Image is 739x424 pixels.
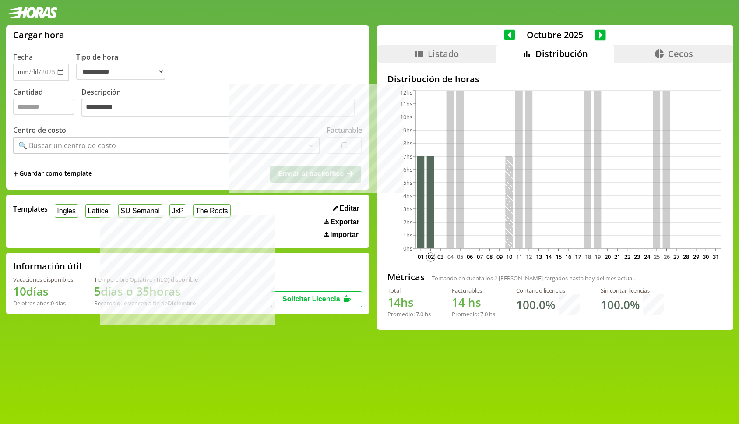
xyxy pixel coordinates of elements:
[13,169,18,179] span: +
[644,253,650,261] text: 24
[516,297,555,313] h1: 100.0 %
[7,7,58,18] img: logotipo
[673,253,679,261] text: 27
[13,52,33,62] label: Fecha
[327,125,362,135] label: Facturable
[494,274,497,282] span: 2
[496,253,502,261] text: 09
[467,253,473,261] text: 06
[712,253,718,261] text: 31
[416,310,423,318] span: 7.0
[13,87,81,119] label: Cantidad
[403,152,412,160] tspan: 7hs
[13,260,82,272] h2: Información útil
[400,113,412,121] tspan: 10hs
[81,87,362,119] label: Descripción
[13,283,73,299] h1: 10 días
[331,218,359,226] span: Exportar
[452,286,495,294] div: Facturables
[400,88,412,96] tspan: 12hs
[13,169,92,179] span: +Guardar como template
[76,64,165,80] select: Tipo de hora
[387,271,425,283] h2: Métricas
[76,52,172,81] label: Tipo de hora
[447,253,454,261] text: 04
[400,100,412,108] tspan: 11hs
[403,218,412,226] tspan: 2hs
[516,286,580,294] div: Contando licencias
[403,244,412,252] tspan: 0hs
[13,99,74,115] input: Cantidad
[94,283,198,299] h1: 5 días o 35 horas
[282,295,340,303] span: Solicitar Licencia
[428,48,459,60] span: Listado
[403,179,412,187] tspan: 5hs
[55,204,78,218] button: Ingles
[387,286,431,294] div: Total
[13,125,66,135] label: Centro de costo
[13,299,73,307] div: De otros años: 0 días
[13,29,64,41] h1: Cargar hora
[94,299,198,307] div: Recordá que vencen a fin de
[452,310,495,318] div: Promedio: hs
[601,297,640,313] h1: 100.0 %
[595,253,601,261] text: 19
[271,291,362,307] button: Solicitar Licencia
[486,253,493,261] text: 08
[515,29,595,41] span: Octubre 2025
[403,205,412,213] tspan: 3hs
[693,253,699,261] text: 29
[340,205,359,212] span: Editar
[654,253,660,261] text: 25
[387,294,401,310] span: 14
[403,192,412,200] tspan: 4hs
[427,253,433,261] text: 02
[565,253,571,261] text: 16
[13,204,48,214] span: Templates
[604,253,610,261] text: 20
[457,253,463,261] text: 05
[169,204,186,218] button: JxP
[330,231,359,239] span: Importar
[94,276,198,283] div: Tiempo Libre Optativo (TiLO) disponible
[387,73,723,85] h2: Distribución de horas
[506,253,512,261] text: 10
[614,253,620,261] text: 21
[668,48,693,60] span: Cecos
[480,310,488,318] span: 7.0
[526,253,532,261] text: 12
[437,253,443,261] text: 03
[85,204,111,218] button: Lattice
[452,294,495,310] h1: hs
[452,294,465,310] span: 14
[663,253,669,261] text: 26
[555,253,561,261] text: 15
[387,310,431,318] div: Promedio: hs
[535,48,588,60] span: Distribución
[322,218,362,226] button: Exportar
[575,253,581,261] text: 17
[535,253,542,261] text: 13
[683,253,689,261] text: 28
[703,253,709,261] text: 30
[634,253,640,261] text: 23
[584,253,591,261] text: 18
[168,299,196,307] b: Diciembre
[13,276,73,283] div: Vacaciones disponibles
[432,274,635,282] span: Tomando en cuenta los [PERSON_NAME] cargados hasta hoy del mes actual.
[403,126,412,134] tspan: 9hs
[601,286,664,294] div: Sin contar licencias
[193,204,230,218] button: The Roots
[387,294,431,310] h1: hs
[418,253,424,261] text: 01
[403,166,412,173] tspan: 6hs
[118,204,162,218] button: SU Semanal
[624,253,630,261] text: 22
[516,253,522,261] text: 11
[81,99,355,117] textarea: Descripción
[331,204,362,213] button: Editar
[476,253,482,261] text: 07
[545,253,552,261] text: 14
[403,139,412,147] tspan: 8hs
[403,231,412,239] tspan: 1hs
